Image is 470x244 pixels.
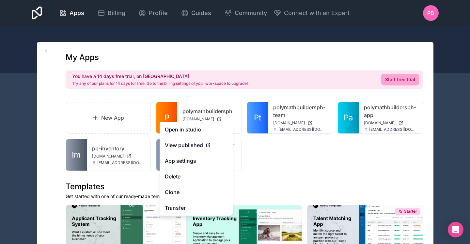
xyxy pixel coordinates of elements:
span: [EMAIL_ADDRESS][DOMAIN_NAME] [369,127,417,132]
h2: You have a 14 days free trial, on [GEOGRAPHIC_DATA]. [72,73,248,80]
a: Community [219,6,272,20]
span: Starter [404,209,417,214]
span: [DOMAIN_NAME] [364,120,396,126]
a: Apps [54,6,89,20]
a: Profile [133,6,173,20]
a: View published [160,137,233,153]
span: [DOMAIN_NAME] [92,154,124,159]
h1: My Apps [66,52,99,63]
button: Delete [160,169,233,184]
span: PB [427,9,434,17]
a: Open in studio [160,122,233,137]
a: Billing [92,6,131,20]
span: Guides [191,8,211,18]
span: P [164,113,169,123]
span: [DOMAIN_NAME] [273,120,305,126]
span: Billing [108,8,125,18]
span: View published [165,141,203,149]
a: Pt [247,102,268,133]
a: Clone [160,184,233,200]
a: P [156,102,177,133]
a: Pp [156,139,177,171]
span: Profile [149,8,168,18]
span: Connect with an Expert [284,8,350,18]
a: [DOMAIN_NAME] [92,154,146,159]
a: App settings [160,153,233,169]
a: polymathbuildersph-team [273,103,327,119]
a: Guides [176,6,216,20]
a: [DOMAIN_NAME] [182,116,236,122]
h1: Templates [66,181,423,192]
span: [EMAIL_ADDRESS][DOMAIN_NAME] [278,127,327,132]
a: [DOMAIN_NAME] [273,120,327,126]
p: Try any of our plans for 14 days for free. Go to the billing settings of your workspace to upgrade! [72,81,248,86]
a: Pa [338,102,359,133]
p: Get started with one of our ready-made templates [66,193,423,200]
span: Pt [254,113,261,123]
a: [DOMAIN_NAME] [364,120,417,126]
a: Transfer [160,200,233,216]
span: Community [235,8,267,18]
a: Start free trial [381,74,419,85]
div: Open Intercom Messenger [448,222,463,237]
a: pb-inventory [92,145,146,152]
span: [DOMAIN_NAME] [182,116,214,122]
span: Im [72,150,81,160]
a: New App [66,102,151,134]
span: [EMAIL_ADDRESS][DOMAIN_NAME] [97,160,146,165]
span: Apps [70,8,84,18]
a: polymathbuildersph-app [364,103,417,119]
a: polymathbuildersph [182,107,236,115]
span: Pa [344,113,353,123]
button: Connect with an Expert [274,8,350,18]
a: Im [66,139,87,171]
